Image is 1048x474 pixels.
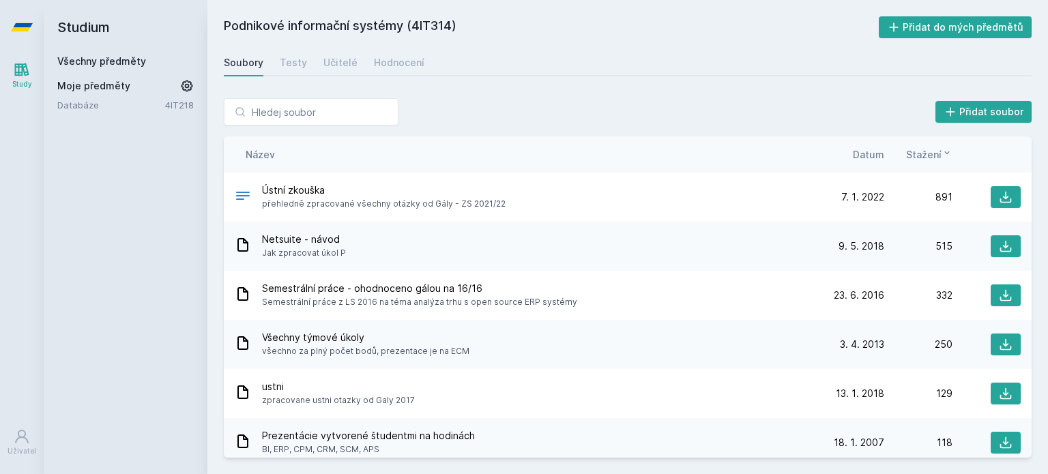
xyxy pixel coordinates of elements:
span: 7. 1. 2022 [841,190,884,204]
a: Hodnocení [374,49,424,76]
a: Databáze [57,98,165,112]
div: Hodnocení [374,56,424,70]
span: Semestrální práce - ohodnoceno gálou na 16/16 [262,282,577,295]
div: 515 [884,239,952,253]
span: Všechny týmové úkoly [262,331,469,344]
h2: Podnikové informační systémy (4IT314) [224,16,879,38]
span: Prezentácie vytvorené študentmi na hodinách [262,429,475,443]
span: Semestrální práce z LS 2016 na téma analýza trhu s open source ERP systémy [262,295,577,309]
span: Stažení [906,147,942,162]
span: 13. 1. 2018 [836,387,884,400]
div: .DOCX [235,188,251,207]
button: Datum [853,147,884,162]
div: 891 [884,190,952,204]
a: Uživatel [3,421,41,463]
div: 118 [884,436,952,449]
span: Ústní zkouška [262,183,506,197]
button: Přidat soubor [935,101,1032,123]
span: 3. 4. 2013 [840,338,884,351]
span: Moje předměty [57,79,130,93]
span: ustni [262,380,415,394]
span: zpracovane ustni otazky od Galy 2017 [262,394,415,407]
input: Hledej soubor [224,98,398,125]
span: 18. 1. 2007 [834,436,884,449]
div: Study [12,79,32,89]
div: Uživatel [8,446,36,456]
span: přehledně zpracované všechny otázky od Gály - ZS 2021/22 [262,197,506,211]
span: Netsuite - návod [262,233,346,246]
a: Study [3,55,41,96]
a: Testy [280,49,307,76]
span: Jak zpracovat úkol P [262,246,346,260]
span: všechno za plný počet bodů, prezentace je na ECM [262,344,469,358]
span: 23. 6. 2016 [834,288,884,302]
div: 129 [884,387,952,400]
div: Testy [280,56,307,70]
button: Název [246,147,275,162]
div: Učitelé [323,56,358,70]
a: Učitelé [323,49,358,76]
button: Stažení [906,147,952,162]
span: BI, ERP, CPM, CRM, SCM, APS [262,443,475,456]
a: 4IT218 [165,100,194,110]
div: 250 [884,338,952,351]
div: Soubory [224,56,263,70]
div: 332 [884,288,952,302]
span: 9. 5. 2018 [839,239,884,253]
a: Soubory [224,49,263,76]
a: Všechny předměty [57,55,146,67]
button: Přidat do mých předmětů [879,16,1032,38]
